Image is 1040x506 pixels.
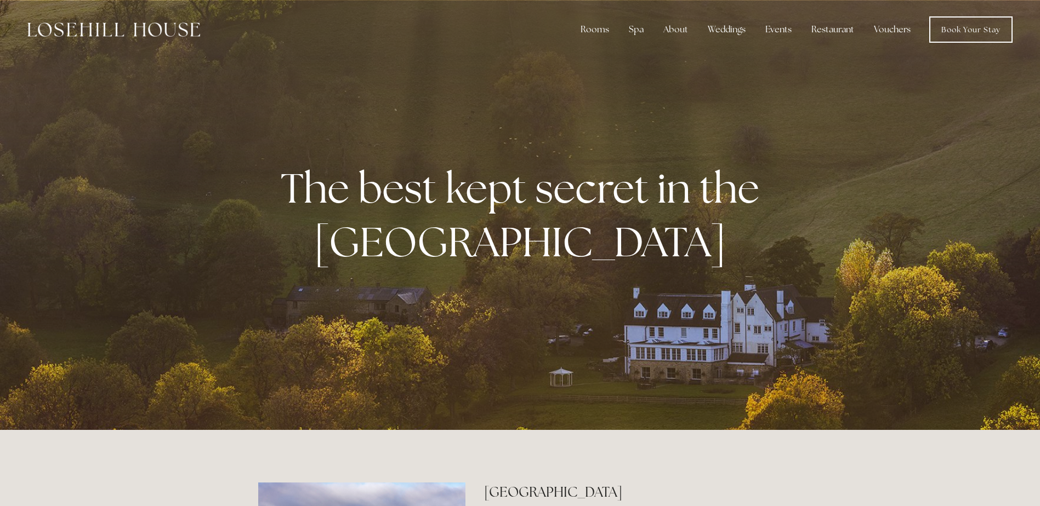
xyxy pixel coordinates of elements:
[281,161,768,268] strong: The best kept secret in the [GEOGRAPHIC_DATA]
[929,16,1013,43] a: Book Your Stay
[655,19,697,41] div: About
[620,19,652,41] div: Spa
[484,482,782,502] h2: [GEOGRAPHIC_DATA]
[699,19,754,41] div: Weddings
[27,22,200,37] img: Losehill House
[803,19,863,41] div: Restaurant
[865,19,919,41] a: Vouchers
[757,19,800,41] div: Events
[572,19,618,41] div: Rooms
